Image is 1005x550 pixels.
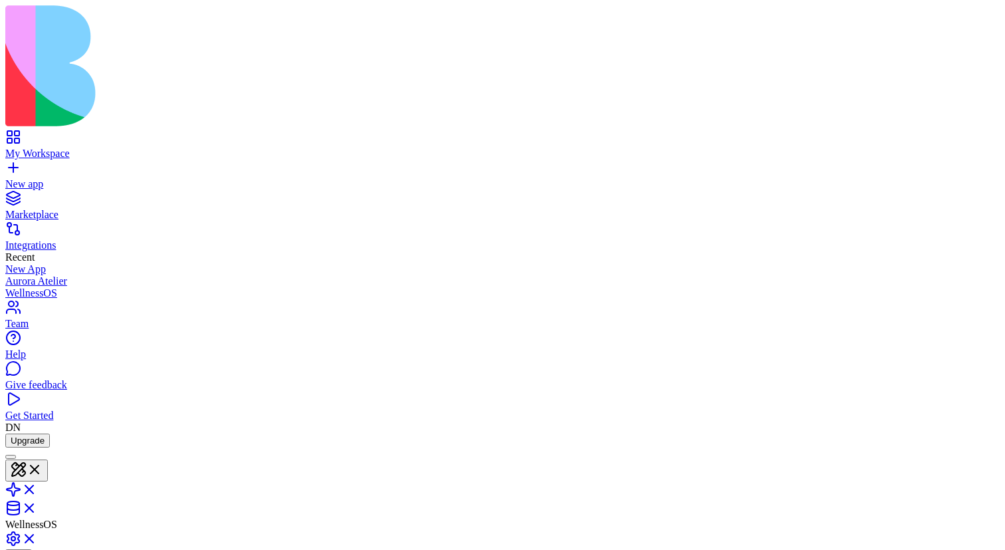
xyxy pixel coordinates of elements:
div: Marketplace [5,209,1000,221]
a: Integrations [5,227,1000,251]
a: Help [5,337,1000,360]
a: Marketplace [5,197,1000,221]
div: Integrations [5,239,1000,251]
h1: Good morning , Don [37,80,162,133]
div: New app [5,178,1000,190]
a: Aurora Atelier [5,275,1000,287]
img: logo [5,5,540,126]
a: Upgrade [5,434,50,446]
span: Recent [5,251,35,263]
a: New app [5,166,1000,190]
button: Upgrade [5,434,50,448]
span: DN [5,422,21,433]
a: Team [5,306,1000,330]
div: Give feedback [5,379,1000,391]
a: Get Started [5,398,1000,422]
a: Give feedback [5,367,1000,391]
div: Get Started [5,410,1000,422]
a: New App [5,263,1000,275]
span: WellnessOS [5,519,57,530]
div: Team [5,318,1000,330]
a: My Workspace [5,136,1000,160]
div: My Workspace [5,148,1000,160]
a: WellnessOS [5,287,1000,299]
div: Help [5,348,1000,360]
